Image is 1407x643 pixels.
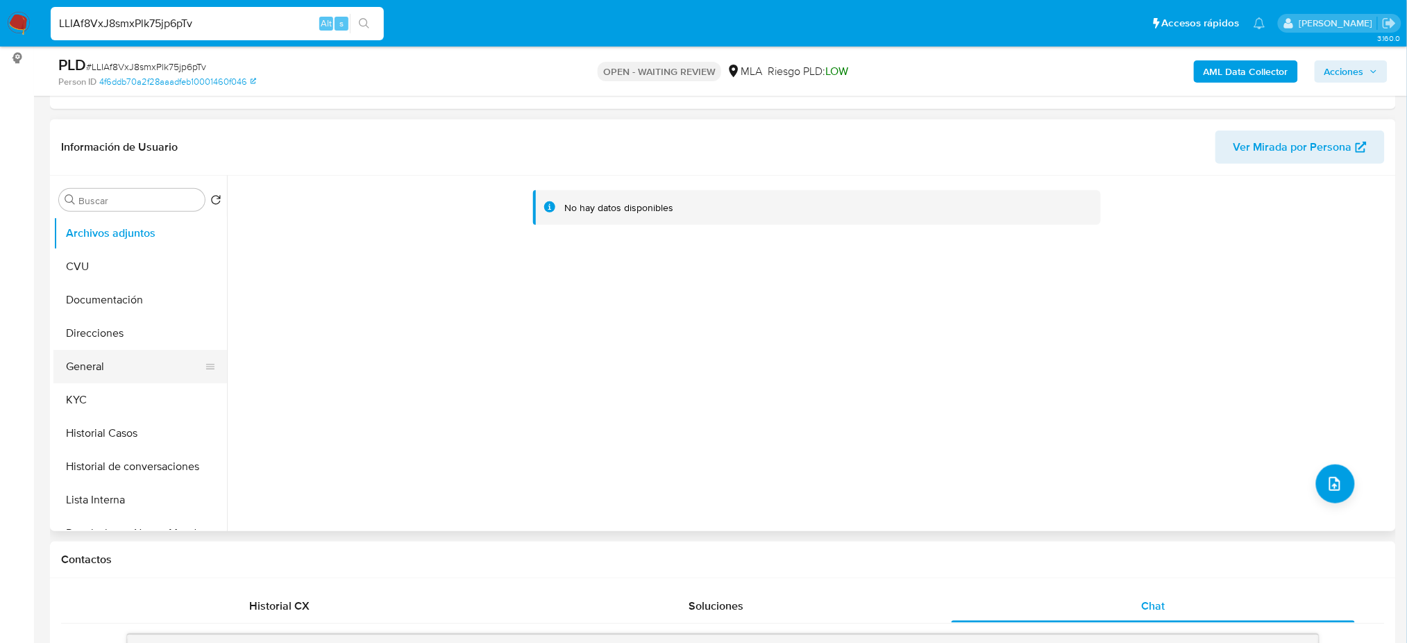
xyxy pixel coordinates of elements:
[58,76,96,88] b: Person ID
[1324,60,1364,83] span: Acciones
[321,17,332,30] span: Alt
[249,598,310,614] span: Historial CX
[65,194,76,206] button: Buscar
[53,517,227,550] button: Restricciones Nuevo Mundo
[825,63,848,79] span: LOW
[99,76,256,88] a: 4f6ddb70a2f28aaadfeb10001460f046
[689,598,743,614] span: Soluciones
[61,140,178,154] h1: Información de Usuario
[565,201,674,215] div: No hay datos disponibles
[53,250,227,283] button: CVU
[53,317,227,350] button: Direcciones
[339,17,344,30] span: s
[58,53,86,76] b: PLD
[53,450,227,483] button: Historial de conversaciones
[1233,131,1352,164] span: Ver Mirada por Persona
[1254,17,1265,29] a: Notificaciones
[1141,598,1165,614] span: Chat
[53,417,227,450] button: Historial Casos
[53,483,227,517] button: Lista Interna
[1204,60,1288,83] b: AML Data Collector
[210,194,221,210] button: Volver al orden por defecto
[598,62,721,81] p: OPEN - WAITING REVIEW
[1215,131,1385,164] button: Ver Mirada por Persona
[1315,60,1388,83] button: Acciones
[53,217,227,250] button: Archivos adjuntos
[768,64,848,79] span: Riesgo PLD:
[53,383,227,417] button: KYC
[1299,17,1377,30] p: abril.medzovich@mercadolibre.com
[350,14,378,33] button: search-icon
[86,60,206,74] span: # LLIAf8VxJ8smxPlk75jp6pTv
[61,553,1385,567] h1: Contactos
[727,64,762,79] div: MLA
[53,350,216,383] button: General
[53,283,227,317] button: Documentación
[78,194,199,207] input: Buscar
[1316,465,1355,503] button: upload-file
[1162,16,1240,31] span: Accesos rápidos
[1194,60,1298,83] button: AML Data Collector
[51,15,384,33] input: Buscar usuario o caso...
[1377,33,1400,44] span: 3.160.0
[1382,16,1397,31] a: Salir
